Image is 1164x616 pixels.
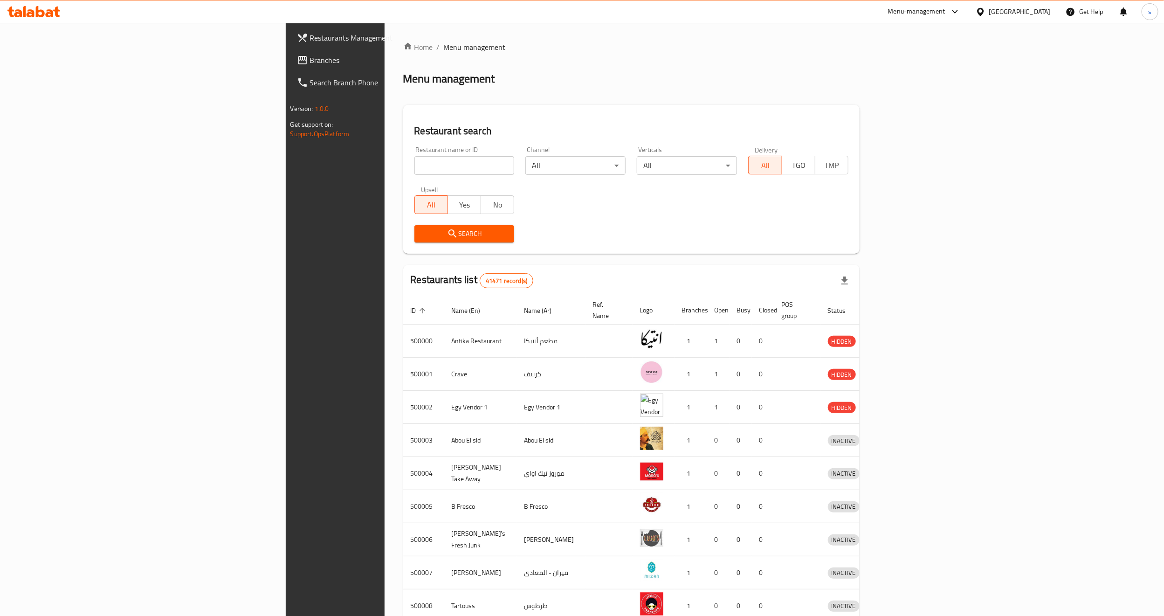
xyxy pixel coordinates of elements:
span: HIDDEN [828,369,856,380]
span: Name (En) [452,305,493,316]
button: All [748,156,782,174]
td: 1 [675,490,707,523]
td: 0 [707,457,730,490]
td: 1 [675,325,707,358]
div: Total records count [480,273,533,288]
td: 0 [730,424,752,457]
td: 0 [752,325,774,358]
td: B Fresco [444,490,517,523]
td: 0 [730,523,752,556]
td: [PERSON_NAME] Take Away [444,457,517,490]
div: Export file [833,270,856,292]
td: [PERSON_NAME]'s Fresh Junk [444,523,517,556]
a: Restaurants Management [289,27,480,49]
td: 1 [707,325,730,358]
td: 0 [752,391,774,424]
div: INACTIVE [828,501,860,512]
td: 0 [707,490,730,523]
span: ID [411,305,428,316]
span: POS group [782,299,809,321]
td: Crave [444,358,517,391]
td: 1 [707,358,730,391]
td: كرييف [517,358,585,391]
span: No [485,198,510,212]
td: Abou El sid [444,424,517,457]
div: Menu-management [888,6,945,17]
span: INACTIVE [828,601,860,611]
td: 1 [675,523,707,556]
button: Yes [448,195,481,214]
td: Egy Vendor 1 [444,391,517,424]
th: Busy [730,296,752,325]
td: 0 [730,325,752,358]
td: 1 [675,457,707,490]
img: Abou El sid [640,427,663,450]
span: All [752,159,778,172]
td: 0 [730,457,752,490]
a: Search Branch Phone [289,71,480,94]
td: 0 [707,523,730,556]
td: ميزان - المعادى [517,556,585,589]
img: Tartouss [640,592,663,616]
span: Search [422,228,507,240]
img: Antika Restaurant [640,327,663,351]
span: TMP [819,159,845,172]
td: 1 [675,358,707,391]
span: Name (Ar) [524,305,564,316]
td: مطعم أنتيكا [517,325,585,358]
label: Delivery [755,146,778,153]
label: Upsell [421,186,438,193]
span: Get support on: [290,118,333,131]
td: 0 [752,424,774,457]
td: 1 [707,391,730,424]
div: HIDDEN [828,402,856,413]
td: 0 [730,358,752,391]
span: Version: [290,103,313,115]
th: Logo [633,296,675,325]
nav: breadcrumb [403,42,860,53]
td: Antika Restaurant [444,325,517,358]
div: INACTIVE [828,568,860,579]
td: 0 [752,556,774,589]
span: INACTIVE [828,468,860,479]
div: [GEOGRAPHIC_DATA] [989,7,1051,17]
th: Open [707,296,730,325]
span: Status [828,305,858,316]
span: TGO [786,159,812,172]
td: 0 [752,523,774,556]
td: 0 [730,391,752,424]
td: Abou El sid [517,424,585,457]
button: TMP [815,156,848,174]
td: [PERSON_NAME] [444,556,517,589]
td: 0 [752,358,774,391]
h2: Menu management [403,71,495,86]
td: [PERSON_NAME] [517,523,585,556]
span: Ref. Name [593,299,621,321]
input: Search for restaurant name or ID.. [414,156,515,175]
img: B Fresco [640,493,663,516]
h2: Restaurant search [414,124,849,138]
span: Search Branch Phone [310,77,473,88]
th: Closed [752,296,774,325]
span: INACTIVE [828,534,860,545]
span: HIDDEN [828,336,856,347]
td: 1 [675,391,707,424]
td: 1 [675,556,707,589]
button: No [481,195,514,214]
a: Support.OpsPlatform [290,128,350,140]
div: All [637,156,737,175]
img: Lujo's Fresh Junk [640,526,663,549]
th: Branches [675,296,707,325]
img: Egy Vendor 1 [640,394,663,417]
button: Search [414,225,515,242]
button: TGO [782,156,815,174]
h2: Restaurants list [411,273,534,288]
a: Branches [289,49,480,71]
span: s [1148,7,1151,17]
td: 0 [707,424,730,457]
span: 1.0.0 [315,103,329,115]
img: Mizan - Maadi [640,559,663,582]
